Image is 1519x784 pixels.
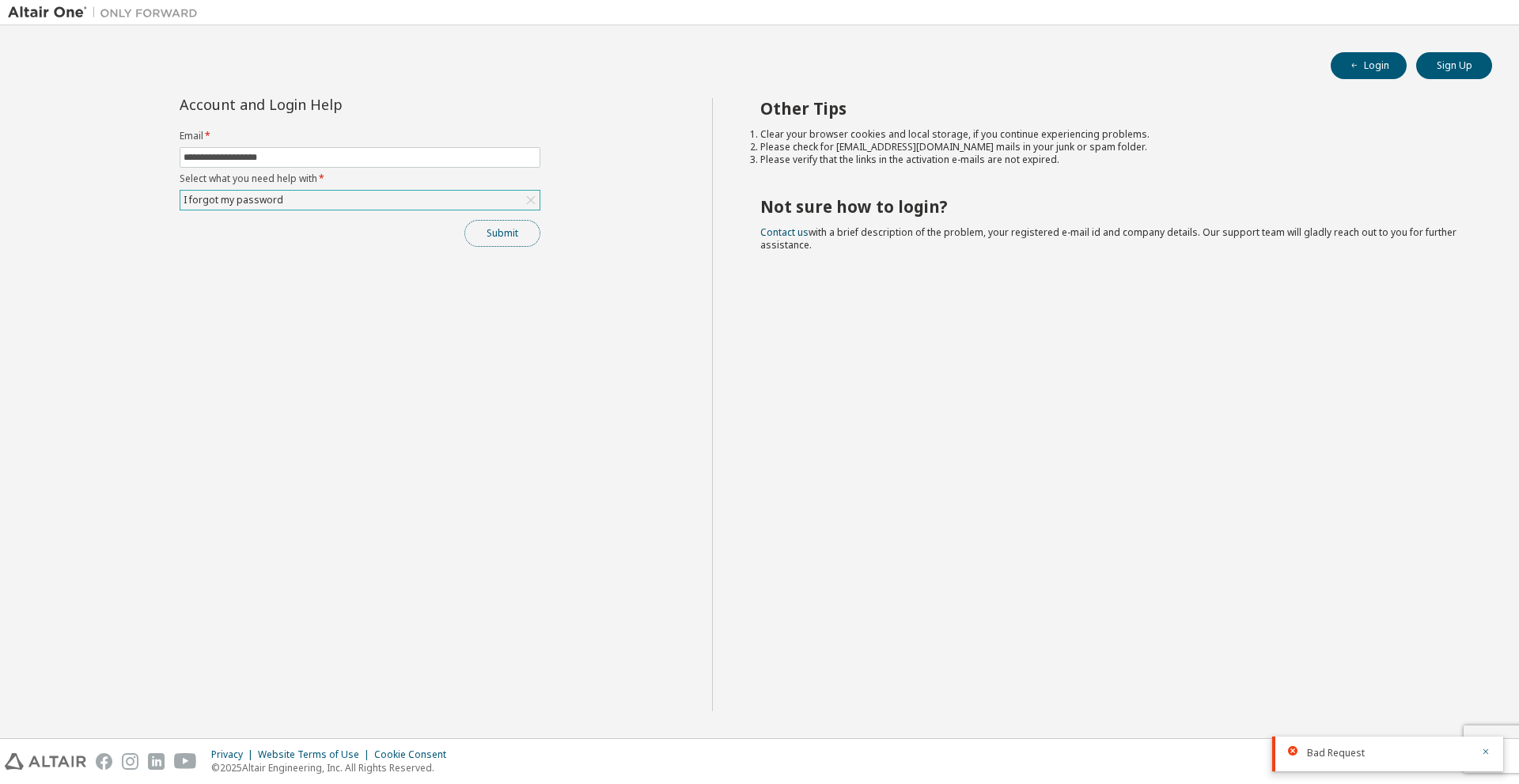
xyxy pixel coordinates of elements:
span: Bad Request [1307,747,1365,759]
div: Privacy [211,748,258,761]
img: linkedin.svg [148,753,165,770]
li: Clear your browser cookies and local storage, if you continue experiencing problems. [760,128,1464,141]
a: Contact us [760,225,809,239]
div: Cookie Consent [374,748,456,761]
li: Please check for [EMAIL_ADDRESS][DOMAIN_NAME] mails in your junk or spam folder. [760,141,1464,153]
img: Altair One [8,5,206,21]
div: I forgot my password [181,191,286,209]
label: Select what you need help with [180,172,540,185]
div: Account and Login Help [180,98,468,111]
img: altair_logo.svg [5,753,86,770]
div: I forgot my password [180,191,540,210]
h2: Not sure how to login? [760,196,1464,217]
h2: Other Tips [760,98,1464,119]
img: youtube.svg [174,753,197,770]
span: with a brief description of the problem, your registered e-mail id and company details. Our suppo... [760,225,1456,252]
button: Sign Up [1416,52,1492,79]
p: © 2025 Altair Engineering, Inc. All Rights Reserved. [211,761,456,775]
div: Website Terms of Use [258,748,374,761]
label: Email [180,130,540,142]
button: Login [1331,52,1407,79]
img: facebook.svg [96,753,112,770]
img: instagram.svg [122,753,138,770]
button: Submit [464,220,540,247]
li: Please verify that the links in the activation e-mails are not expired. [760,153,1464,166]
